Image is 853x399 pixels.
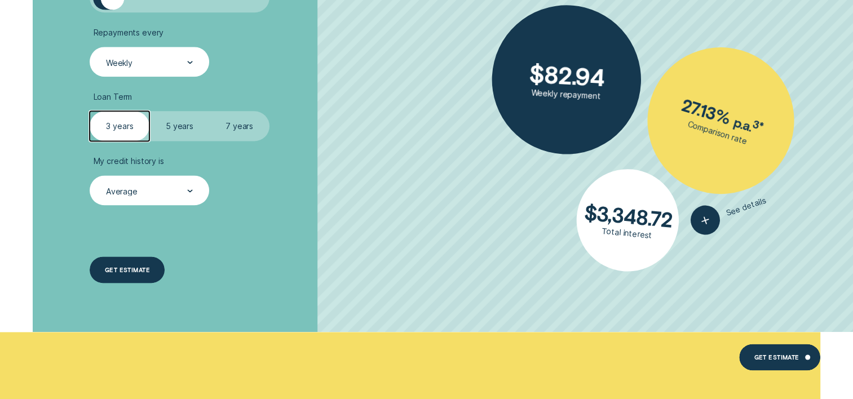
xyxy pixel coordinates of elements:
a: Get Estimate [739,344,820,371]
label: 7 years [210,111,269,141]
span: Repayments every [94,28,164,38]
div: Weekly [106,57,132,68]
div: Get estimate [105,267,150,272]
span: My credit history is [94,156,164,166]
label: 3 years [90,111,149,141]
label: 5 years [149,111,209,141]
span: Loan Term [94,92,132,102]
span: See details [725,195,767,218]
div: Average [106,186,138,196]
a: Get estimate [90,256,165,283]
button: See details [687,186,770,238]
